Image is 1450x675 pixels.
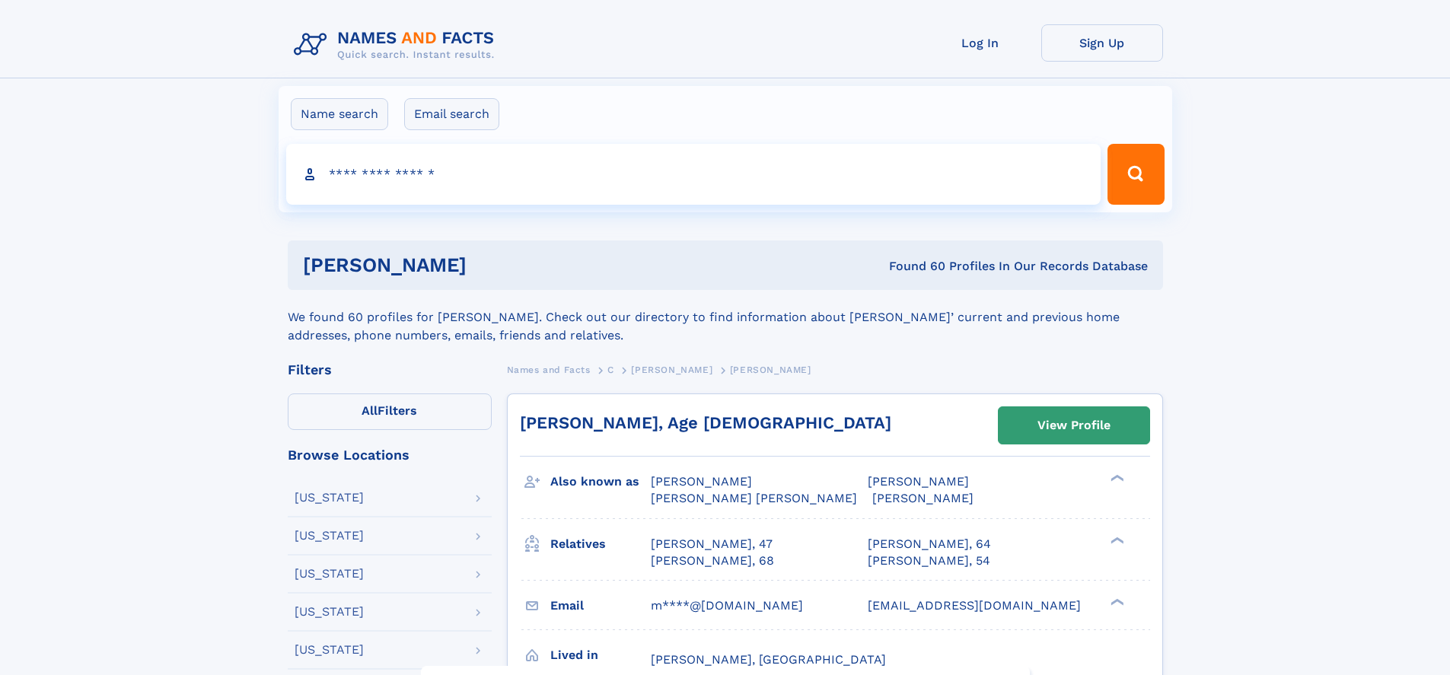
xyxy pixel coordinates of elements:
[651,536,773,552] a: [PERSON_NAME], 47
[507,360,591,379] a: Names and Facts
[295,530,364,542] div: [US_STATE]
[607,360,614,379] a: C
[651,491,857,505] span: [PERSON_NAME] [PERSON_NAME]
[295,492,364,504] div: [US_STATE]
[286,144,1101,205] input: search input
[288,448,492,462] div: Browse Locations
[919,24,1041,62] a: Log In
[404,98,499,130] label: Email search
[1107,535,1125,545] div: ❯
[303,256,678,275] h1: [PERSON_NAME]
[730,365,811,375] span: [PERSON_NAME]
[631,360,712,379] a: [PERSON_NAME]
[288,24,507,65] img: Logo Names and Facts
[607,365,614,375] span: C
[868,552,990,569] a: [PERSON_NAME], 54
[1037,408,1111,443] div: View Profile
[868,474,969,489] span: [PERSON_NAME]
[550,642,651,668] h3: Lived in
[295,606,364,618] div: [US_STATE]
[550,531,651,557] h3: Relatives
[288,363,492,377] div: Filters
[362,403,378,418] span: All
[295,644,364,656] div: [US_STATE]
[288,290,1163,345] div: We found 60 profiles for [PERSON_NAME]. Check out our directory to find information about [PERSON...
[550,593,651,619] h3: Email
[651,474,752,489] span: [PERSON_NAME]
[651,652,886,667] span: [PERSON_NAME], [GEOGRAPHIC_DATA]
[520,413,891,432] a: [PERSON_NAME], Age [DEMOGRAPHIC_DATA]
[550,469,651,495] h3: Also known as
[872,491,974,505] span: [PERSON_NAME]
[868,536,991,552] a: [PERSON_NAME], 64
[291,98,388,130] label: Name search
[1107,473,1125,483] div: ❯
[295,568,364,580] div: [US_STATE]
[868,598,1081,613] span: [EMAIL_ADDRESS][DOMAIN_NAME]
[1107,597,1125,607] div: ❯
[631,365,712,375] span: [PERSON_NAME]
[677,258,1148,275] div: Found 60 Profiles In Our Records Database
[1041,24,1163,62] a: Sign Up
[288,393,492,430] label: Filters
[999,407,1149,444] a: View Profile
[1107,144,1164,205] button: Search Button
[651,552,774,569] a: [PERSON_NAME], 68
